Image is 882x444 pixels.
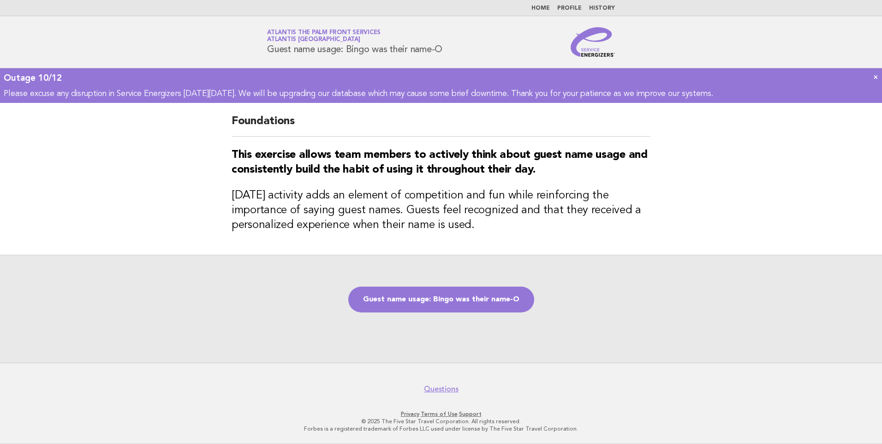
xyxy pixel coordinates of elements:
a: × [873,72,878,82]
span: Atlantis [GEOGRAPHIC_DATA] [267,37,360,43]
a: Profile [557,6,582,11]
p: · · [159,410,723,418]
a: Privacy [401,411,419,417]
h1: Guest name usage: Bingo was their name-O [267,30,442,54]
a: History [589,6,615,11]
h2: Foundations [232,114,650,137]
h3: [DATE] activity adds an element of competition and fun while reinforcing the importance of saying... [232,188,650,233]
a: Guest name usage: Bingo was their name-O [348,287,534,312]
a: Terms of Use [421,411,458,417]
p: Please excuse any disruption in Service Energizers [DATE][DATE]. We will be upgrading our databas... [4,89,878,99]
strong: This exercise allows team members to actively think about guest name usage and consistently build... [232,150,648,175]
a: Questions [424,384,459,394]
p: Forbes is a registered trademark of Forbes LLC used under license by The Five Star Travel Corpora... [159,425,723,432]
div: Outage 10/12 [4,72,878,84]
a: Support [459,411,482,417]
a: Home [531,6,550,11]
a: Atlantis The Palm Front ServicesAtlantis [GEOGRAPHIC_DATA] [267,30,381,42]
p: © 2025 The Five Star Travel Corporation. All rights reserved. [159,418,723,425]
img: Service Energizers [571,27,615,57]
